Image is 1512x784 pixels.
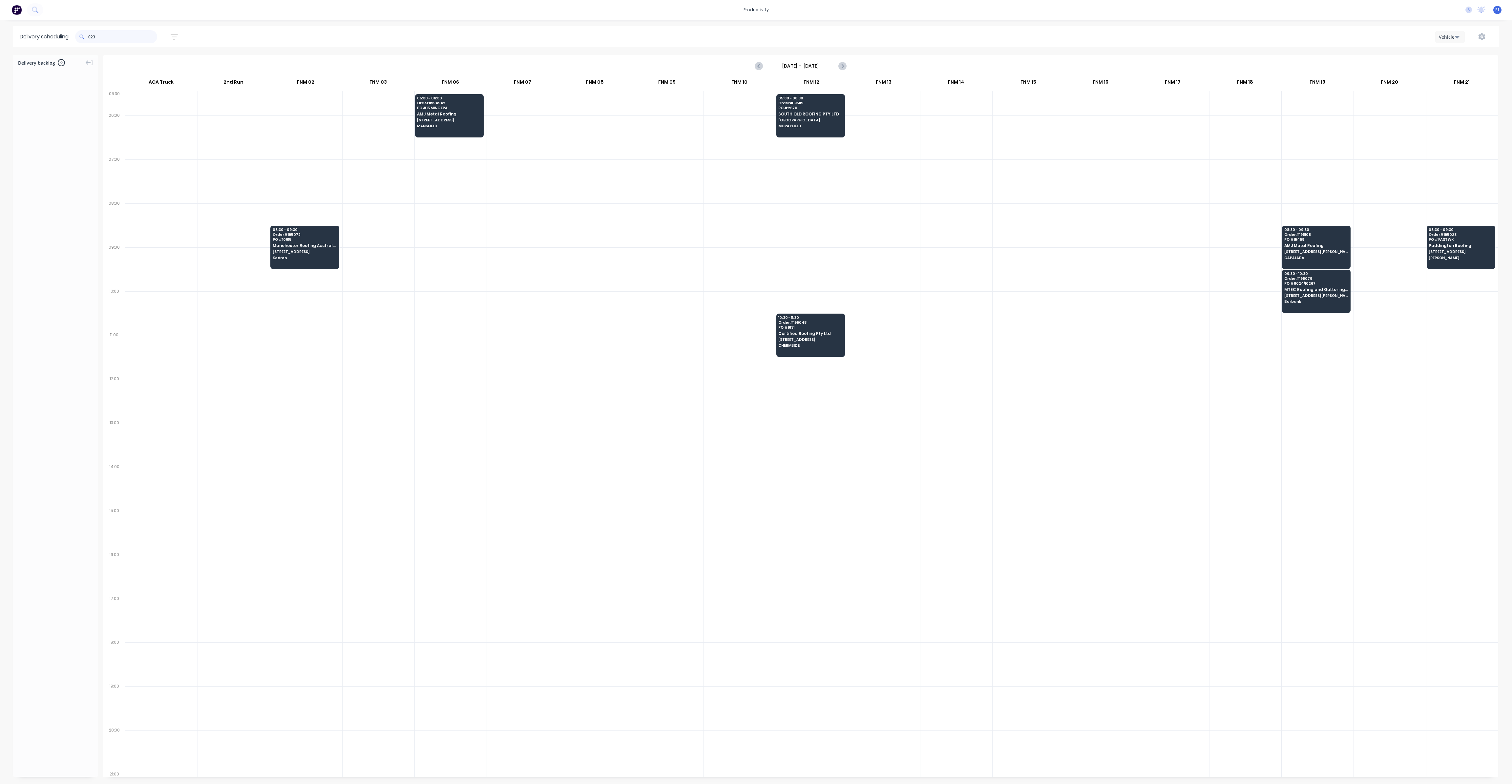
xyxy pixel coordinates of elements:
span: [STREET_ADDRESS] [417,118,481,122]
span: 05:30 - 06:30 [417,96,481,100]
span: [STREET_ADDRESS][PERSON_NAME] [1284,294,1348,298]
span: Order # 194942 [417,101,481,105]
span: 05:30 - 06:30 [778,96,842,100]
div: 20:00 [103,726,125,770]
span: [STREET_ADDRESS][PERSON_NAME] [1284,250,1348,254]
span: MORAYFIELD [778,124,842,128]
div: FNM 10 [703,76,775,91]
span: [STREET_ADDRESS] [1429,250,1492,254]
span: [GEOGRAPHIC_DATA] [778,118,842,122]
div: FNM 20 [1354,76,1425,91]
img: Factory [12,5,22,15]
div: 16:00 [103,551,125,595]
span: [STREET_ADDRESS] [778,338,842,341]
div: Vehicle [1439,33,1458,40]
span: PO # 15 MINGERA [417,106,481,110]
div: 08:00 [103,199,125,243]
span: [STREET_ADDRESS] [273,250,336,254]
span: CAPALABA [1284,256,1348,260]
span: Order # 195072 [273,233,336,237]
div: 10:00 [103,287,125,331]
div: FNM 17 [1137,76,1209,91]
div: 15:00 [103,507,125,551]
div: 11:00 [103,331,125,375]
div: FNM 12 [776,76,848,91]
div: 09:00 [103,243,125,287]
span: [PERSON_NAME] [1429,256,1492,260]
span: F1 [1495,7,1500,13]
span: Kedron [273,256,336,260]
div: FNM 07 [487,76,558,91]
span: PO # 8024/10267 [1284,281,1348,285]
span: Burbank [1284,299,1348,303]
div: FNM 21 [1426,76,1498,91]
span: 09:30 - 10:30 [1284,272,1348,276]
span: 10:30 - 11:30 [778,316,842,320]
span: MTEC Roofing and Guttering Pty Ltd [1284,287,1348,292]
span: AMJ Metal Roofing [1284,243,1348,248]
div: 18:00 [103,638,125,682]
div: FNM 18 [1209,76,1281,91]
span: 08:30 - 09:30 [1429,228,1492,232]
div: 2nd Run [198,76,269,91]
div: FNM 15 [992,76,1064,91]
span: Order # 195048 [778,320,842,324]
span: 08:30 - 09:30 [273,228,336,232]
div: FNM 03 [342,76,414,91]
span: MANSFIELD [417,124,481,128]
div: FNM 08 [559,76,631,91]
span: Delivery backlog [18,59,55,66]
div: FNM 19 [1281,76,1353,91]
button: Vehicle [1435,31,1465,43]
div: 07:00 [103,155,125,199]
div: FNM 09 [631,76,703,91]
div: 13:00 [103,419,125,463]
div: FNM 02 [270,76,342,91]
div: FNM 13 [848,76,920,91]
div: FNM 06 [414,76,486,91]
input: Search for orders [88,30,157,43]
div: 12:00 [103,375,125,419]
div: 06:00 [103,112,125,155]
span: PO # 10915 [273,237,336,241]
div: Delivery scheduling [13,26,75,47]
span: SOUTH QLD ROOFING PTY LTD [778,112,842,116]
span: AMJ Metal Roofing [417,112,481,116]
div: 14:00 [103,463,125,507]
span: Manchester Roofing Australia Pty Ltd [273,243,336,248]
span: PO # FASTWK [1429,237,1492,241]
span: Order # 195119 [778,101,842,105]
span: 08:30 - 09:30 [1284,228,1348,232]
div: ACA Truck [125,76,197,91]
span: PO # 1631 [778,325,842,329]
span: Paddington Roofing [1429,243,1492,248]
div: 21:00 [103,770,125,778]
div: 19:00 [103,682,125,726]
div: FNM 14 [920,76,992,91]
span: Order # 195079 [1284,277,1348,280]
span: 0 [58,59,65,66]
span: Order # 195023 [1429,233,1492,237]
span: PO # 15469 [1284,237,1348,241]
div: 17:00 [103,595,125,639]
div: 05:30 [103,90,125,112]
span: Certified Roofing Pty Ltd [778,331,842,336]
div: FNM 16 [1064,76,1136,91]
span: PO # 2670 [778,106,842,110]
span: Order # 195108 [1284,233,1348,237]
span: CHERMSIDE [778,343,842,347]
div: productivity [740,5,772,15]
